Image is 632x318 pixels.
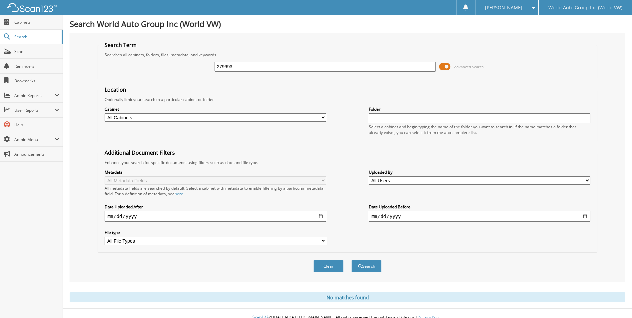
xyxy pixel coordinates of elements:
span: Reminders [14,63,59,69]
legend: Location [101,86,130,93]
legend: Search Term [101,41,140,49]
button: Clear [314,260,343,272]
span: User Reports [14,107,55,113]
div: No matches found [70,292,625,302]
label: Metadata [105,169,326,175]
input: end [369,211,590,222]
span: Admin Reports [14,93,55,98]
h1: Search World Auto Group Inc (World VW) [70,18,625,29]
span: World Auto Group Inc (World VW) [548,6,622,10]
a: here [175,191,183,197]
label: Date Uploaded After [105,204,326,210]
label: Date Uploaded Before [369,204,590,210]
legend: Additional Document Filters [101,149,178,156]
span: Scan [14,49,59,54]
input: start [105,211,326,222]
div: Enhance your search for specific documents using filters such as date and file type. [101,160,593,165]
span: Advanced Search [454,64,484,69]
span: Announcements [14,151,59,157]
img: scan123-logo-white.svg [7,3,57,12]
span: Bookmarks [14,78,59,84]
label: File type [105,230,326,235]
span: Admin Menu [14,137,55,142]
div: All metadata fields are searched by default. Select a cabinet with metadata to enable filtering b... [105,185,326,197]
label: Folder [369,106,590,112]
label: Cabinet [105,106,326,112]
div: Select a cabinet and begin typing the name of the folder you want to search in. If the name match... [369,124,590,135]
span: Cabinets [14,19,59,25]
button: Search [351,260,381,272]
div: Optionally limit your search to a particular cabinet or folder [101,97,593,102]
span: Help [14,122,59,128]
span: [PERSON_NAME] [485,6,522,10]
label: Uploaded By [369,169,590,175]
div: Searches all cabinets, folders, files, metadata, and keywords [101,52,593,58]
span: Search [14,34,58,40]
